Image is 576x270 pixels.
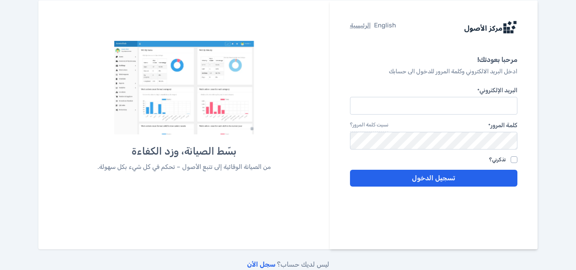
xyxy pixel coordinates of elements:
[247,260,275,268] a: سجل الأن
[67,144,301,158] h5: بسّط الصيانة، وزد الكفاءة
[350,86,517,95] label: البريد الإلكتروني
[350,54,517,65] h6: مرحبا بعودتك!
[489,157,506,162] label: تذكرني؟
[350,21,371,34] a: الرئيسية
[350,170,517,187] button: تسجيل الدخول
[350,67,517,76] p: ادخل البريد الالكتروني وكلمة المرور للدخول الى حسابك
[114,41,254,134] img: مركز الأصول
[350,121,388,132] a: نسيت كلمة المرور؟
[38,259,538,270] p: ليس لديك حساب؟
[488,121,517,130] label: كلمة المرور
[374,21,396,34] a: English
[67,162,301,172] p: من الصيانة الوقائية إلى تتبع الأصول – تحكم في كل شيء بكل سهولة.
[463,21,517,34] img: logo-img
